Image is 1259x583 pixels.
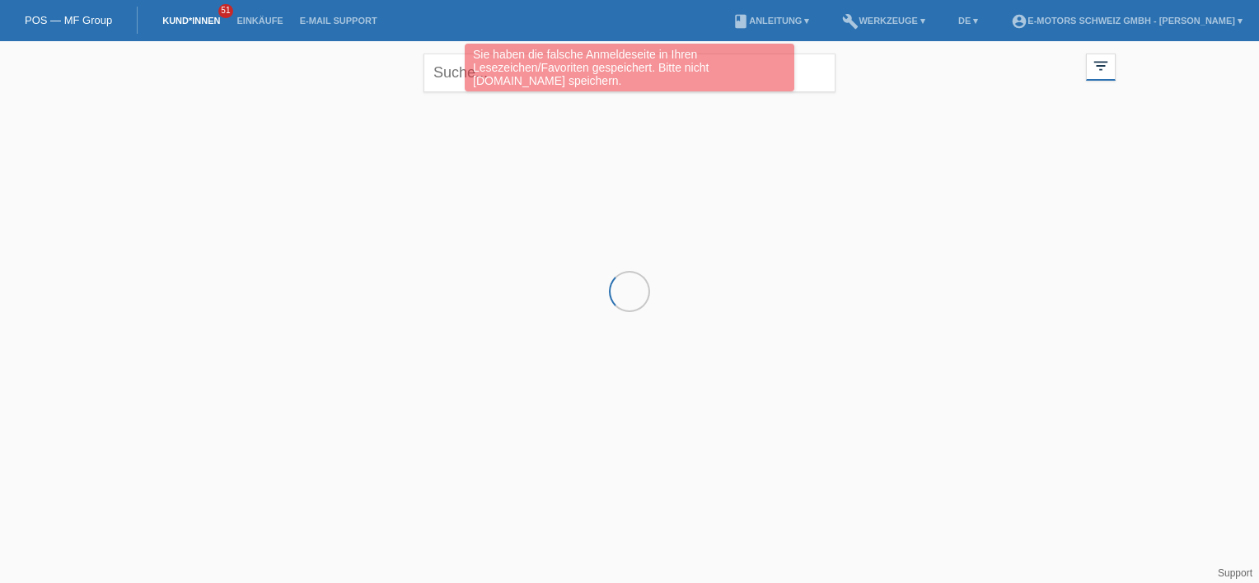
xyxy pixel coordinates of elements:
a: Support [1218,567,1252,579]
span: 51 [218,4,233,18]
a: bookAnleitung ▾ [724,16,817,26]
i: build [842,13,859,30]
i: account_circle [1011,13,1027,30]
a: buildWerkzeuge ▾ [834,16,934,26]
i: filter_list [1092,57,1110,75]
a: POS — MF Group [25,14,112,26]
a: Kund*innen [154,16,228,26]
div: Sie haben die falsche Anmeldeseite in Ihren Lesezeichen/Favoriten gespeichert. Bitte nicht [DOMAI... [465,44,794,91]
a: DE ▾ [950,16,986,26]
a: Einkäufe [228,16,291,26]
a: account_circleE-Motors Schweiz GmbH - [PERSON_NAME] ▾ [1003,16,1251,26]
a: E-Mail Support [292,16,386,26]
i: book [732,13,749,30]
